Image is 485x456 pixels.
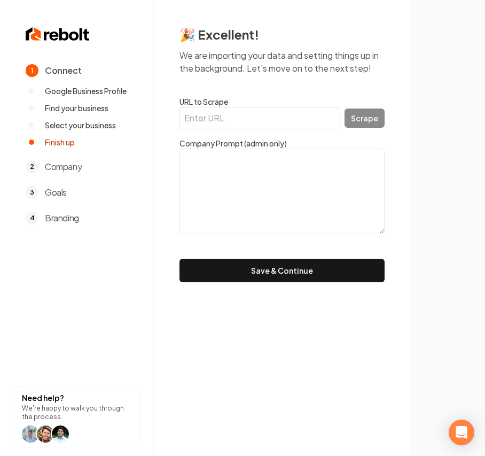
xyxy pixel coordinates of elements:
img: help icon arwin [52,426,69,443]
span: Goals [45,186,67,199]
img: help icon Will [37,426,54,443]
p: We're happy to walk you through the process. [22,404,131,421]
button: Need help?We're happy to walk you through the process.help icon Willhelp icon Willhelp icon arwin [13,387,140,447]
div: Open Intercom Messenger [449,420,474,445]
button: Save & Continue [179,259,385,282]
span: Find your business [45,103,108,113]
span: 1 [26,64,38,77]
span: 2 [26,160,38,173]
img: Rebolt Logo [26,26,90,43]
span: Company [45,160,82,173]
img: help icon Will [22,426,39,443]
span: 3 [26,186,38,199]
label: URL to Scrape [179,96,385,107]
span: Connect [45,64,81,77]
span: Select your business [45,120,116,130]
h2: 🎉 Excellent! [179,26,385,43]
p: We are importing your data and setting things up in the background. Let's move on to the next step! [179,49,385,75]
label: Company Prompt (admin only) [179,138,385,149]
strong: Need help? [22,393,64,403]
span: Finish up [45,137,75,148]
span: Branding [45,212,79,225]
span: Google Business Profile [45,86,127,96]
input: Enter URL [179,107,340,129]
span: 4 [26,212,38,225]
